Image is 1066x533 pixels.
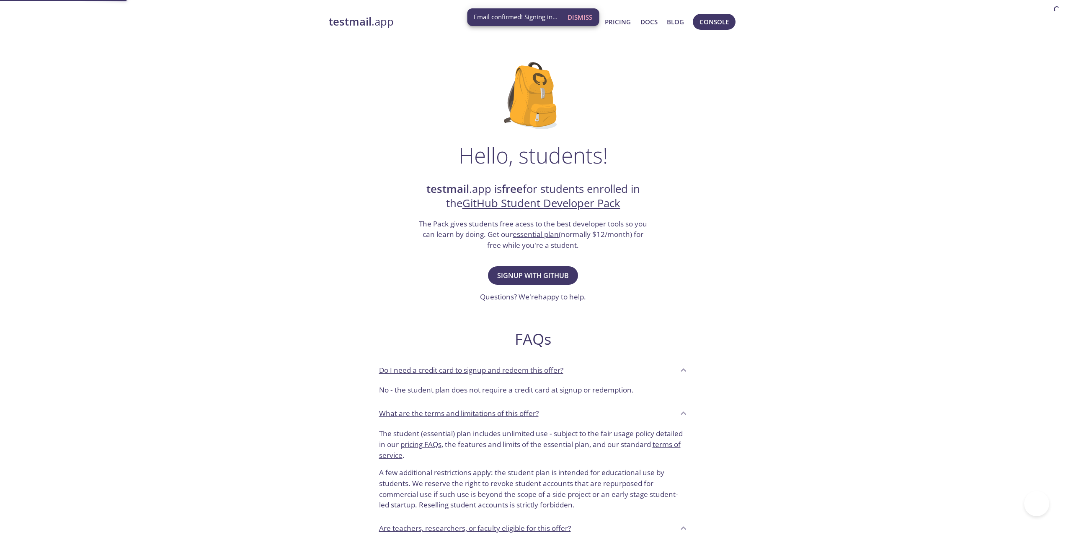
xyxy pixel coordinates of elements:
[418,218,648,251] h3: The Pack gives students free acess to the best developer tools so you can learn by doing. Get our...
[372,330,694,348] h2: FAQs
[480,291,586,302] h3: Questions? We're .
[329,14,372,29] strong: testmail
[379,365,563,376] p: Do I need a credit card to signup and redeem this offer?
[474,13,558,21] span: Email confirmed! Signing in...
[564,9,596,25] button: Dismiss
[372,381,694,402] div: Do I need a credit card to signup and redeem this offer?
[379,408,539,419] p: What are the terms and limitations of this offer?
[372,425,694,517] div: What are the terms and limitations of this offer?
[379,439,681,460] a: terms of service
[372,402,694,425] div: What are the terms and limitations of this offer?
[667,16,684,27] a: Blog
[693,14,736,30] button: Console
[502,182,523,196] strong: free
[379,385,687,395] p: No - the student plan does not require a credit card at signup or redemption.
[640,16,658,27] a: Docs
[605,16,631,27] a: Pricing
[426,182,469,196] strong: testmail
[400,439,441,449] a: pricing FAQs
[497,270,569,281] span: Signup with GitHub
[1024,491,1049,516] iframe: Help Scout Beacon - Open
[379,428,687,460] p: The student (essential) plan includes unlimited use - subject to the fair usage policy detailed i...
[459,143,608,168] h1: Hello, students!
[488,266,578,285] button: Signup with GitHub
[329,15,560,29] a: testmail.app
[538,292,584,302] a: happy to help
[418,182,648,211] h2: .app is for students enrolled in the
[379,460,687,510] p: A few additional restrictions apply: the student plan is intended for educational use by students...
[568,12,592,23] span: Dismiss
[504,62,562,129] img: github-student-backpack.png
[372,359,694,381] div: Do I need a credit card to signup and redeem this offer?
[462,196,620,211] a: GitHub Student Developer Pack
[699,16,729,27] span: Console
[513,229,559,239] a: essential plan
